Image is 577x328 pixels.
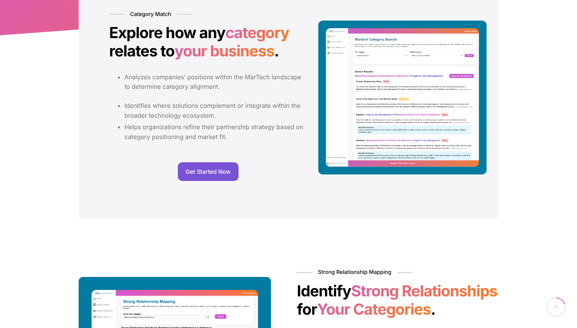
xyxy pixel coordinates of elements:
span: Get Started Now [185,169,230,174]
li: Identifies where solutions complement or integrate within the broader technology ecosystem. [124,101,307,120]
span: your business [174,42,274,60]
span: category [225,24,289,42]
h2: Explore how any relates to . [109,24,307,60]
li: Helps organizations refine their partnership strategy based on category positioning and market fit. [124,122,307,142]
h6: Strong Relationship Mapping [297,269,413,276]
span: Your Categories [317,300,431,318]
span: Strong Relationships [351,282,497,300]
h2: Identify for . [297,282,510,318]
h6: Category Match [109,11,192,18]
li: Analyzes companies’ positions within the MarTech landscape to determine category alignment. [124,72,307,92]
a: Get Started Now [178,162,238,181]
